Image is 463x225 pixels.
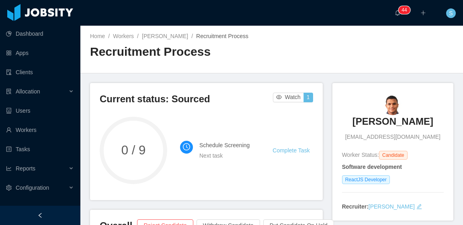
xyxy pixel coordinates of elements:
span: Candidate [379,151,408,160]
i: icon: solution [6,89,12,94]
i: icon: edit [416,204,422,209]
img: 62755498-8819-41c6-b6b6-54b37d81c18e.jpeg [381,93,404,115]
h3: [PERSON_NAME] [352,115,433,128]
a: Workers [113,33,134,39]
h4: Schedule Screening [199,141,253,150]
span: Allocation [16,88,40,95]
a: icon: pie-chartDashboard [6,26,74,42]
span: / [108,33,110,39]
a: icon: appstoreApps [6,45,74,61]
div: Next task [199,151,253,160]
strong: Recruiter: [342,203,369,210]
span: Configuration [16,184,49,191]
a: [PERSON_NAME] [142,33,188,39]
sup: 44 [398,6,410,14]
span: ReactJS Developer [342,175,390,184]
i: icon: clock-circle [183,143,190,150]
span: S [449,8,453,18]
p: 4 [402,6,404,14]
span: / [137,33,139,39]
button: icon: eyeWatch [273,93,304,102]
a: [PERSON_NAME] [369,203,415,210]
a: [PERSON_NAME] [352,115,433,133]
i: icon: bell [395,10,400,16]
a: Home [90,33,105,39]
strong: Software development [342,164,402,170]
span: [EMAIL_ADDRESS][DOMAIN_NAME] [345,133,440,141]
span: 0 / 9 [100,144,167,156]
h2: Recruitment Process [90,44,272,60]
i: icon: setting [6,185,12,191]
a: icon: robotUsers [6,103,74,119]
button: 1 [303,93,313,102]
h3: Current status: Sourced [100,93,273,105]
i: icon: plus [420,10,426,16]
span: / [191,33,193,39]
span: Worker Status: [342,152,379,158]
span: Recruitment Process [196,33,248,39]
p: 4 [404,6,407,14]
a: icon: userWorkers [6,122,74,138]
span: Reports [16,165,35,172]
a: icon: profileTasks [6,141,74,157]
a: Complete Task [272,147,309,154]
a: icon: auditClients [6,64,74,80]
i: icon: line-chart [6,166,12,171]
